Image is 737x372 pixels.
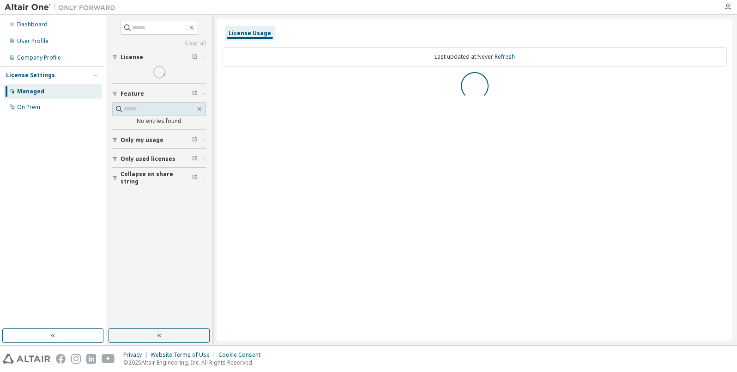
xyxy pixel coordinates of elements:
span: Clear filter [192,136,198,144]
button: Collapse on share string [112,168,206,188]
div: License Settings [6,72,55,79]
div: Managed [17,88,44,95]
span: Only used licenses [121,155,175,163]
img: youtube.svg [102,354,115,364]
div: User Profile [17,37,48,45]
span: Clear filter [192,174,198,182]
span: Clear filter [192,90,198,98]
div: On Prem [17,104,40,111]
span: Clear filter [192,155,198,163]
div: Privacy [123,351,151,359]
a: Refresh [495,53,515,61]
div: License Usage [229,30,271,37]
p: © 2025 Altair Engineering, Inc. All Rights Reserved. [123,359,266,366]
img: Altair One [5,3,120,12]
span: Clear filter [192,54,198,61]
img: altair_logo.svg [3,354,50,364]
div: No entries found [112,117,206,125]
div: Last updated at: Never [223,47,727,67]
div: Company Profile [17,54,61,61]
button: Only used licenses [112,149,206,169]
a: Clear all [112,39,206,47]
div: Dashboard [17,21,48,28]
span: Only my usage [121,136,163,144]
span: Feature [121,90,144,98]
img: linkedin.svg [86,354,96,364]
div: Website Terms of Use [151,351,218,359]
button: Feature [112,84,206,104]
div: Cookie Consent [218,351,266,359]
img: instagram.svg [71,354,81,364]
img: facebook.svg [56,354,66,364]
span: License [121,54,143,61]
span: Collapse on share string [121,171,192,185]
button: License [112,47,206,67]
button: Only my usage [112,130,206,150]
